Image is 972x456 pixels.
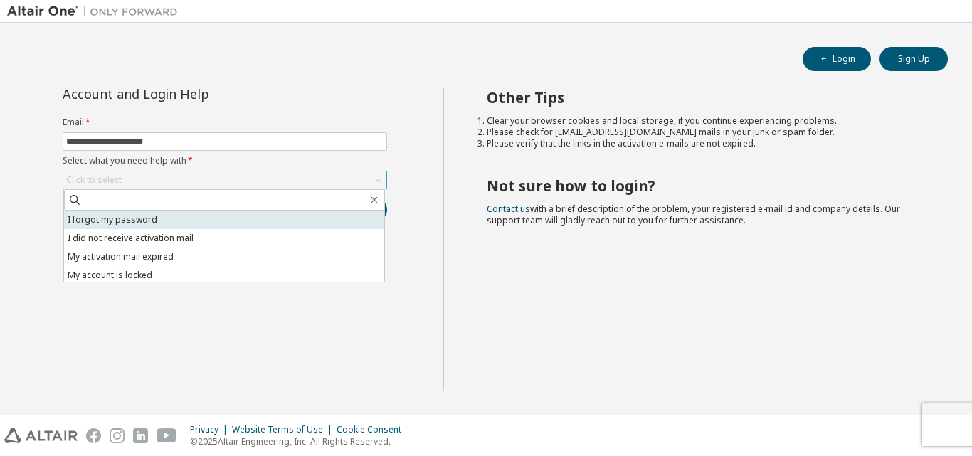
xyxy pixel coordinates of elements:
li: I forgot my password [64,211,384,229]
label: Select what you need help with [63,155,387,166]
li: Clear your browser cookies and local storage, if you continue experiencing problems. [487,115,923,127]
div: Privacy [190,424,232,435]
img: youtube.svg [157,428,177,443]
button: Sign Up [879,47,948,71]
h2: Not sure how to login? [487,176,923,195]
li: Please check for [EMAIL_ADDRESS][DOMAIN_NAME] mails in your junk or spam folder. [487,127,923,138]
label: Email [63,117,387,128]
div: Cookie Consent [337,424,410,435]
div: Account and Login Help [63,88,322,100]
button: Login [803,47,871,71]
img: instagram.svg [110,428,125,443]
img: altair_logo.svg [4,428,78,443]
div: Click to select [63,171,386,189]
img: linkedin.svg [133,428,148,443]
li: Please verify that the links in the activation e-mails are not expired. [487,138,923,149]
img: facebook.svg [86,428,101,443]
div: Click to select [66,174,122,186]
img: Altair One [7,4,185,18]
h2: Other Tips [487,88,923,107]
span: with a brief description of the problem, your registered e-mail id and company details. Our suppo... [487,203,900,226]
div: Website Terms of Use [232,424,337,435]
p: © 2025 Altair Engineering, Inc. All Rights Reserved. [190,435,410,447]
a: Contact us [487,203,530,215]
